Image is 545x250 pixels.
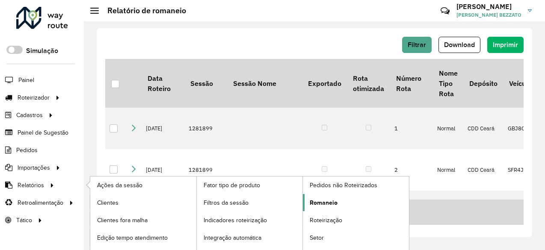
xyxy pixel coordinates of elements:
[303,176,409,194] a: Pedidos não Roteirizados
[204,198,249,207] span: Filtros da sessão
[16,216,32,225] span: Tático
[433,108,463,149] td: Normal
[16,146,38,155] span: Pedidos
[90,176,196,194] a: Ações da sessão
[390,191,433,232] td: 3
[504,108,538,149] td: GBJ8C36
[18,163,50,172] span: Importações
[204,216,267,225] span: Indicadores roteirização
[390,108,433,149] td: 1
[438,37,480,53] button: Download
[18,198,63,207] span: Retroalimentação
[347,59,390,108] th: Rota otimizada
[456,3,521,11] h3: [PERSON_NAME]
[390,149,433,191] td: 2
[402,37,432,53] button: Filtrar
[142,59,184,108] th: Data Roteiro
[227,59,302,108] th: Sessão Nome
[197,194,303,211] a: Filtros da sessão
[303,229,409,246] a: Setor
[310,216,342,225] span: Roteirização
[197,176,303,194] a: Fator tipo de produto
[90,212,196,229] a: Clientes fora malha
[433,191,463,232] td: Normal
[463,59,503,108] th: Depósito
[18,181,44,190] span: Relatórios
[303,212,409,229] a: Roteirização
[504,149,538,191] td: SFR4J23
[436,2,454,20] a: Contato Rápido
[97,181,142,190] span: Ações da sessão
[463,191,503,232] td: CDD Ceará
[408,41,426,48] span: Filtrar
[184,108,227,149] td: 1281899
[310,233,324,242] span: Setor
[433,149,463,191] td: Normal
[90,194,196,211] a: Clientes
[390,59,433,108] th: Número Rota
[493,41,518,48] span: Imprimir
[204,233,261,242] span: Integração automática
[456,11,521,19] span: [PERSON_NAME] BEZZATO
[90,229,196,246] a: Edição tempo atendimento
[197,229,303,246] a: Integração automática
[97,216,148,225] span: Clientes fora malha
[444,41,475,48] span: Download
[310,198,338,207] span: Romaneio
[197,212,303,229] a: Indicadores roteirização
[184,149,227,191] td: 1281899
[142,149,184,191] td: [DATE]
[26,46,58,56] label: Simulação
[504,59,538,108] th: Veículo
[463,108,503,149] td: CDD Ceará
[310,181,377,190] span: Pedidos não Roteirizados
[504,191,538,232] td: POJ3J10
[433,59,463,108] th: Nome Tipo Rota
[97,198,118,207] span: Clientes
[184,59,227,108] th: Sessão
[99,6,186,15] h2: Relatório de romaneio
[18,128,68,137] span: Painel de Sugestão
[302,59,347,108] th: Exportado
[487,37,524,53] button: Imprimir
[18,76,34,85] span: Painel
[18,93,50,102] span: Roteirizador
[142,108,184,149] td: [DATE]
[16,111,43,120] span: Cadastros
[303,194,409,211] a: Romaneio
[97,233,168,242] span: Edição tempo atendimento
[204,181,260,190] span: Fator tipo de produto
[463,149,503,191] td: CDD Ceará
